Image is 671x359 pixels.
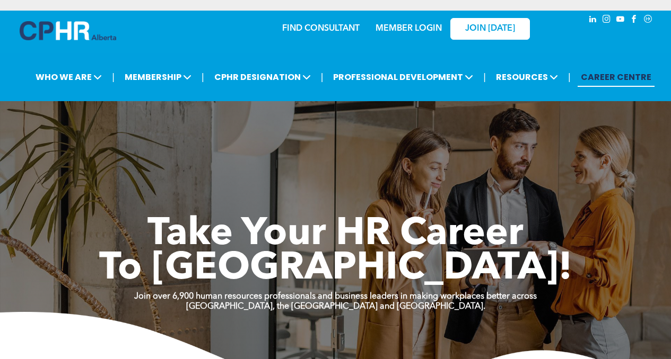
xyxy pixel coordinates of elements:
[321,66,324,88] li: |
[493,67,561,87] span: RESOURCES
[642,13,654,28] a: Social network
[20,21,116,40] img: A blue and white logo for cp alberta
[282,24,360,33] a: FIND CONSULTANT
[186,302,485,311] strong: [GEOGRAPHIC_DATA], the [GEOGRAPHIC_DATA] and [GEOGRAPHIC_DATA].
[629,13,640,28] a: facebook
[568,66,571,88] li: |
[32,67,105,87] span: WHO WE ARE
[376,24,442,33] a: MEMBER LOGIN
[99,250,572,288] span: To [GEOGRAPHIC_DATA]!
[202,66,204,88] li: |
[147,216,524,254] span: Take Your HR Career
[615,13,626,28] a: youtube
[601,13,613,28] a: instagram
[578,67,655,87] a: CAREER CENTRE
[211,67,314,87] span: CPHR DESIGNATION
[134,292,537,301] strong: Join over 6,900 human resources professionals and business leaders in making workplaces better ac...
[330,67,476,87] span: PROFESSIONAL DEVELOPMENT
[483,66,486,88] li: |
[465,24,515,34] span: JOIN [DATE]
[121,67,195,87] span: MEMBERSHIP
[587,13,599,28] a: linkedin
[112,66,115,88] li: |
[450,18,530,40] a: JOIN [DATE]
